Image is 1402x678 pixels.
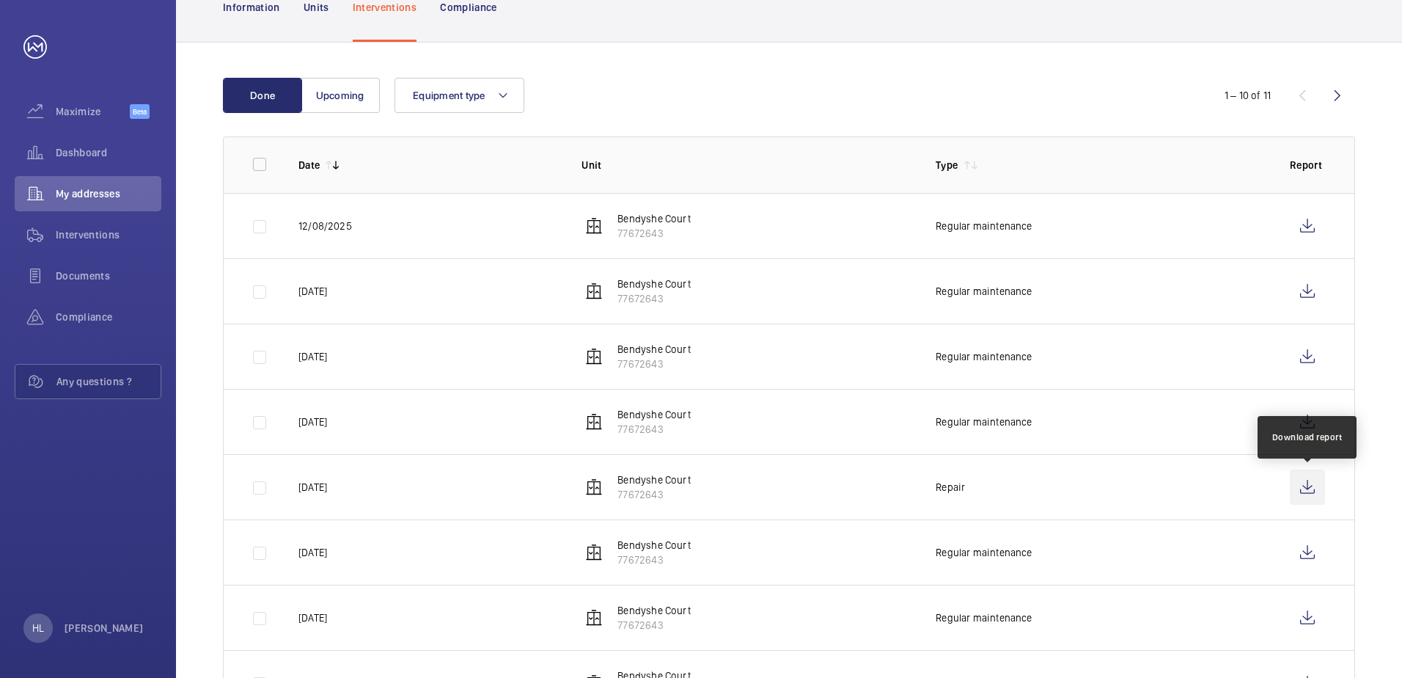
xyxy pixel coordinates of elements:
[585,413,603,431] img: elevator.svg
[394,78,524,113] button: Equipment type
[56,145,161,160] span: Dashboard
[936,545,1032,560] p: Regular maintenance
[585,282,603,300] img: elevator.svg
[298,284,327,299] p: [DATE]
[617,538,691,553] p: Bendyshe Court
[617,277,691,291] p: Bendyshe Court
[56,374,161,389] span: Any questions ?
[617,553,691,567] p: 77672643
[298,415,327,429] p: [DATE]
[56,269,161,283] span: Documents
[617,618,691,633] p: 77672643
[585,348,603,365] img: elevator.svg
[617,342,691,357] p: Bendyshe Court
[56,310,161,324] span: Compliance
[585,217,603,235] img: elevator.svg
[1290,158,1325,172] p: Report
[617,487,691,502] p: 77672643
[936,158,958,172] p: Type
[298,480,327,495] p: [DATE]
[65,621,144,635] p: [PERSON_NAME]
[585,478,603,496] img: elevator.svg
[617,407,691,422] p: Bendyshe Court
[298,610,327,625] p: [DATE]
[298,158,320,172] p: Date
[617,211,691,226] p: Bendyshe Court
[130,104,150,119] span: Beta
[936,480,965,495] p: Repair
[585,609,603,627] img: elevator.svg
[301,78,380,113] button: Upcoming
[617,422,691,437] p: 77672643
[223,78,302,113] button: Done
[936,349,1032,364] p: Regular maintenance
[413,90,485,101] span: Equipment type
[56,227,161,242] span: Interventions
[936,415,1032,429] p: Regular maintenance
[617,291,691,306] p: 77672643
[936,610,1032,625] p: Regular maintenance
[617,226,691,241] p: 77672643
[1272,431,1343,444] div: Download report
[56,186,161,201] span: My addresses
[32,621,44,635] p: HL
[617,357,691,371] p: 77672643
[617,603,691,618] p: Bendyshe Court
[936,219,1032,233] p: Regular maintenance
[298,219,352,233] p: 12/08/2025
[936,284,1032,299] p: Regular maintenance
[585,544,603,561] img: elevator.svg
[56,104,130,119] span: Maximize
[617,473,691,487] p: Bendyshe Court
[1225,88,1271,103] div: 1 – 10 of 11
[581,158,912,172] p: Unit
[298,545,327,560] p: [DATE]
[298,349,327,364] p: [DATE]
